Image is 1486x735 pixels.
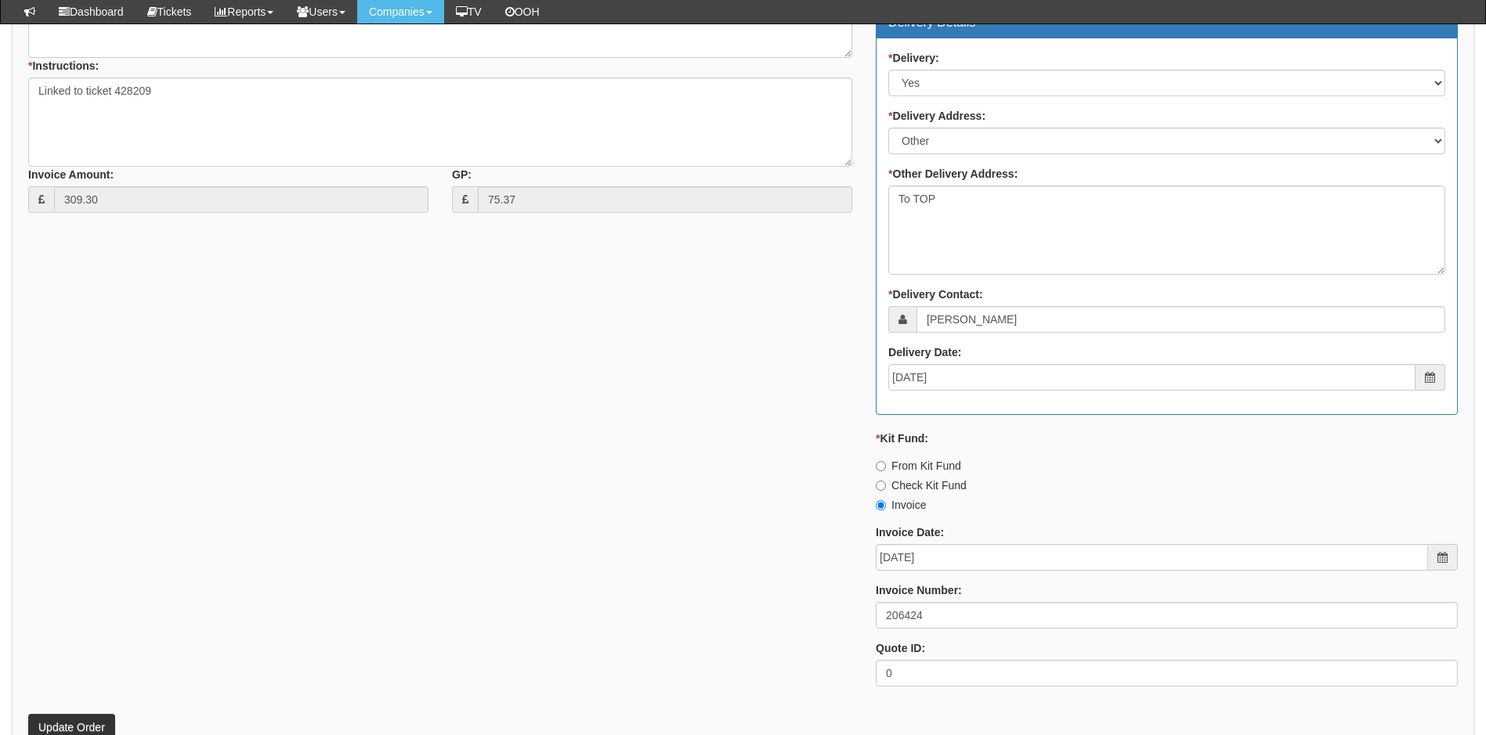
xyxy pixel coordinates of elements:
[876,431,928,446] label: Kit Fund:
[28,167,114,182] label: Invoice Amount:
[888,50,939,66] label: Delivery:
[876,461,886,471] input: From Kit Fund
[888,286,983,302] label: Delivery Contact:
[28,77,852,167] textarea: Linked to ticket 428209
[876,500,886,510] input: Invoice
[888,186,1445,275] textarea: To TOP
[888,166,1018,182] label: Other Delivery Address:
[452,167,472,182] label: GP:
[876,477,967,493] label: Check Kit Fund
[888,344,961,360] label: Delivery Date:
[28,58,99,74] label: Instructions:
[876,458,961,474] label: From Kit Fund
[876,582,962,598] label: Invoice Number:
[876,640,925,656] label: Quote ID:
[888,108,985,124] label: Delivery Address:
[876,497,926,513] label: Invoice
[876,481,886,491] input: Check Kit Fund
[876,524,944,540] label: Invoice Date:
